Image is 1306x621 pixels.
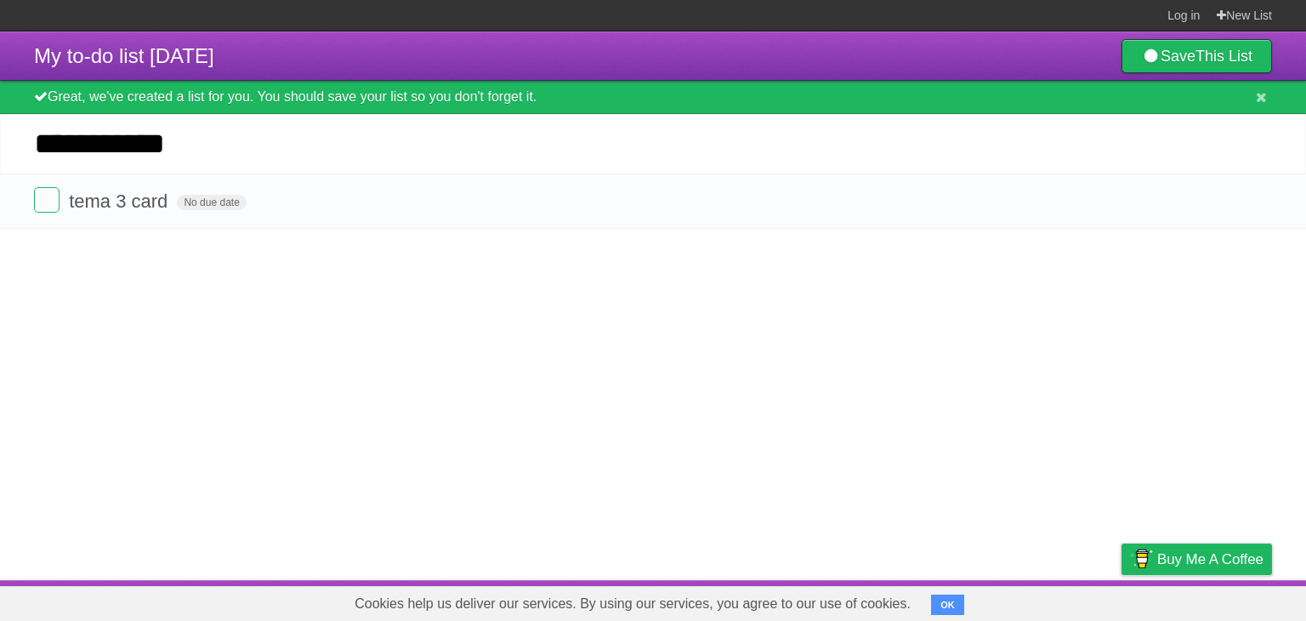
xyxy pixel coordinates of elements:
[1099,584,1144,617] a: Privacy
[69,191,172,212] span: tema 3 card
[1157,544,1263,574] span: Buy me a coffee
[895,584,931,617] a: About
[1165,584,1272,617] a: Suggest a feature
[34,44,214,67] span: My to-do list [DATE]
[1121,39,1272,73] a: SaveThis List
[1121,544,1272,575] a: Buy me a coffee
[338,587,928,621] span: Cookies help us deliver our services. By using our services, you agree to our use of cookies.
[1130,544,1153,573] img: Buy me a coffee
[177,195,246,210] span: No due date
[931,595,964,615] button: OK
[951,584,1020,617] a: Developers
[1195,48,1252,65] b: This List
[1042,584,1079,617] a: Terms
[34,187,60,213] label: Done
